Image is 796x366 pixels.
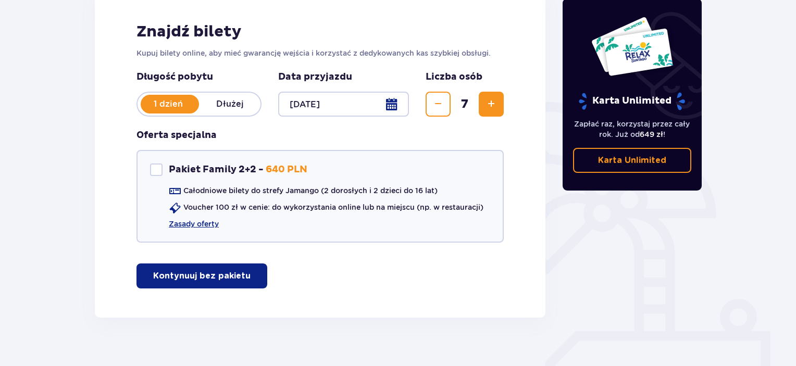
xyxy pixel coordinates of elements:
button: Kontynuuj bez pakietu [136,263,267,288]
p: Voucher 100 zł w cenie: do wykorzystania online lub na miejscu (np. w restauracji) [183,202,483,212]
button: Zwiększ [479,92,504,117]
a: Karta Unlimited [573,148,692,173]
a: Zasady oferty [169,219,219,229]
p: Pakiet Family 2+2 - [169,163,264,176]
p: Liczba osób [426,71,482,83]
p: Całodniowe bilety do strefy Jamango (2 dorosłych i 2 dzieci do 16 lat) [183,185,438,196]
p: Zapłać raz, korzystaj przez cały rok. Już od ! [573,119,692,140]
p: 1 dzień [138,98,199,110]
img: Dwie karty całoroczne do Suntago z napisem 'UNLIMITED RELAX', na białym tle z tropikalnymi liśćmi... [591,16,674,77]
button: Zmniejsz [426,92,451,117]
h2: Znajdź bilety [136,22,504,42]
p: Dłużej [199,98,260,110]
p: Karta Unlimited [598,155,666,166]
p: Kontynuuj bez pakietu [153,270,251,282]
span: 649 zł [640,130,663,138]
p: 640 PLN [266,163,307,176]
p: Karta Unlimited [578,92,686,110]
h3: Oferta specjalna [136,129,217,142]
p: Kupuj bilety online, aby mieć gwarancję wejścia i korzystać z dedykowanych kas szybkiej obsługi. [136,48,504,58]
span: 7 [453,96,477,112]
p: Długość pobytu [136,71,262,83]
p: Data przyjazdu [278,71,352,83]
